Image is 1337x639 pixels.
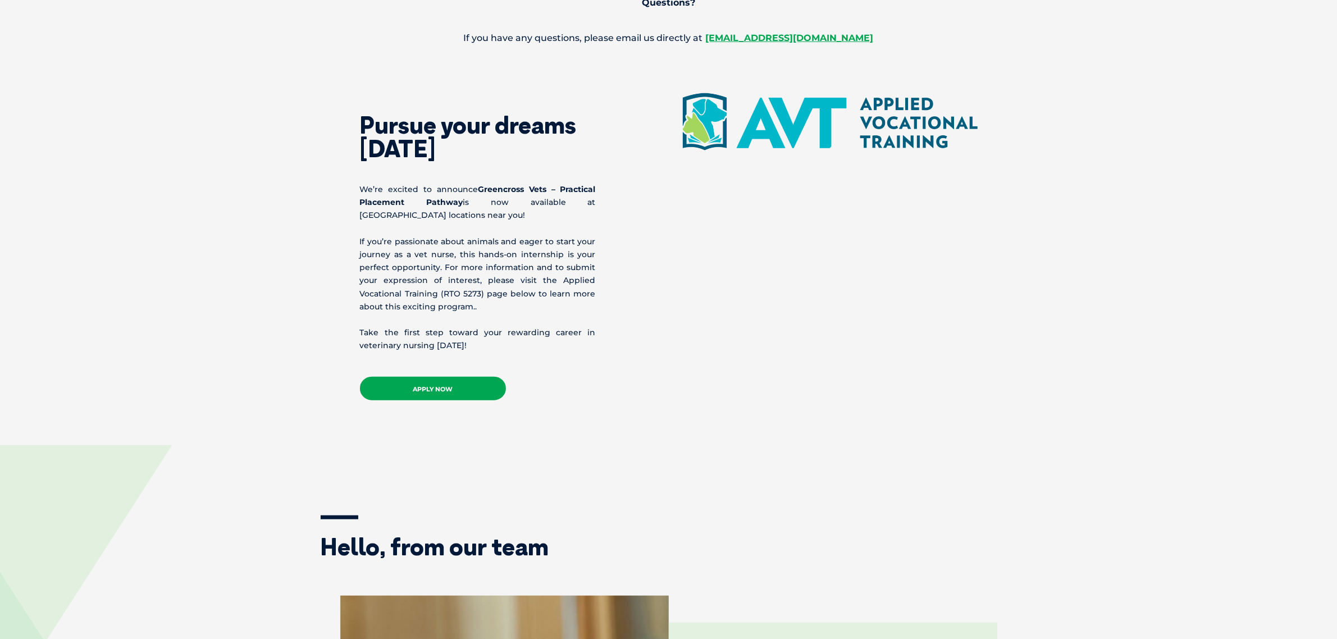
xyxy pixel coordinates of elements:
h2: Pursue your dreams [DATE] [360,113,596,161]
p: Take the first step toward your rewarding career in veterinary nursing [DATE]! [360,326,596,352]
b: Greencross Vets – Practical Placement Pathway [360,184,596,207]
p: If you’re passionate about animals and eager to start your journey as a vet nurse, this hands-on ... [360,235,596,313]
a: APPLY NOW [360,377,506,400]
h1: Hello, from our team [321,535,1017,559]
a: [EMAIL_ADDRESS][DOMAIN_NAME] [706,33,874,43]
p: If you have any questions, please email us directly at [377,28,961,48]
p: We’re excited to announce is now available at [GEOGRAPHIC_DATA] locations near you! [360,183,596,222]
